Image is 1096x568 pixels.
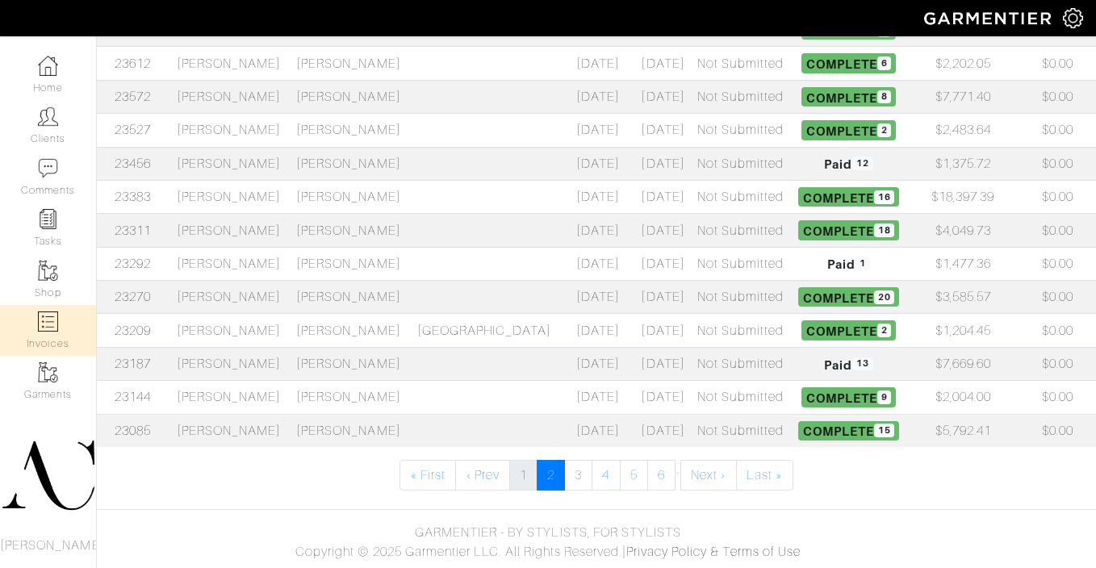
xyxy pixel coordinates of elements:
a: Next › [680,460,737,491]
a: 23270 [115,290,151,304]
a: 23292 [115,257,151,271]
td: Not Submitted [691,80,791,113]
td: $0.00 [1019,247,1096,280]
td: [DATE] [636,314,691,347]
img: garmentier-logo-header-white-b43fb05a5012e4ada735d5af1a66efaba907eab6374d6393d1fbf88cb4ef424d.png [916,4,1063,32]
td: [PERSON_NAME] [169,214,288,247]
td: Not Submitted [691,314,791,347]
img: clients-icon-6bae9207a08558b7cb47a8932f037763ab4055f8c8b6bfacd5dc20c3e0201464.png [38,106,58,127]
td: Not Submitted [691,347,791,380]
span: Complete [801,87,896,106]
td: $18,397.39 [906,180,1019,213]
span: 16 [874,190,894,204]
a: 1 [509,460,538,491]
span: Complete [801,120,896,140]
td: Not Submitted [691,381,791,414]
td: [DATE] [560,147,636,180]
td: [PERSON_NAME] [289,180,408,213]
td: [DATE] [560,47,636,80]
td: [DATE] [560,381,636,414]
a: 5 [620,460,648,491]
span: Complete [798,421,900,441]
td: [PERSON_NAME] [289,247,408,280]
a: Privacy Policy & Terms of Use [626,545,801,559]
a: 3 [564,460,592,491]
img: comment-icon-a0a6a9ef722e966f86d9cbdc48e553b5cf19dbc54f86b18d962a5391bc8f6eb6.png [38,158,58,178]
span: 2 [877,324,891,337]
td: [DATE] [636,414,691,447]
td: [PERSON_NAME] [289,214,408,247]
td: [DATE] [560,180,636,213]
td: [PERSON_NAME] [169,281,288,314]
span: Copyright © 2025 Garmentier LLC. All Rights Reserved. [295,545,622,559]
td: $2,483.64 [906,114,1019,147]
td: [GEOGRAPHIC_DATA] [408,314,560,347]
td: [DATE] [560,314,636,347]
td: Not Submitted [691,281,791,314]
img: gear-icon-white-bd11855cb880d31180b6d7d6211b90ccbf57a29d726f0c71d8c61bd08dd39cc2.png [1063,8,1083,28]
td: [DATE] [560,414,636,447]
a: ‹ Prev [455,460,510,491]
a: 23572 [115,90,151,104]
td: [DATE] [636,214,691,247]
span: 13 [852,357,872,371]
img: reminder-icon-8004d30b9f0a5d33ae49ab947aed9ed385cf756f9e5892f1edd6e32f2345188e.png [38,209,58,229]
td: [PERSON_NAME] [169,347,288,380]
td: Not Submitted [691,214,791,247]
span: Complete [801,387,896,407]
td: [DATE] [636,114,691,147]
span: Complete [798,287,900,307]
a: 23209 [115,324,151,338]
td: $1,204.45 [906,314,1019,347]
td: [PERSON_NAME] [289,381,408,414]
td: [DATE] [560,80,636,113]
td: [PERSON_NAME] [169,314,288,347]
td: Not Submitted [691,414,791,447]
td: [PERSON_NAME] [169,147,288,180]
td: [PERSON_NAME] [169,180,288,213]
td: $3,585.57 [906,281,1019,314]
td: [PERSON_NAME] [169,381,288,414]
td: $0.00 [1019,180,1096,213]
a: 23527 [115,123,151,137]
td: $0.00 [1019,80,1096,113]
td: $2,004.00 [906,381,1019,414]
span: 20 [874,290,894,304]
span: 9 [877,390,891,404]
td: [PERSON_NAME] [289,314,408,347]
span: 8 [877,90,891,104]
td: [DATE] [636,281,691,314]
td: $0.00 [1019,47,1096,80]
td: [PERSON_NAME] [289,281,408,314]
span: Paid [822,254,874,274]
td: $0.00 [1019,347,1096,380]
a: 23187 [115,357,151,371]
td: $7,771.40 [906,80,1019,113]
span: Complete [798,187,900,207]
td: $0.00 [1019,114,1096,147]
li: … [676,460,681,491]
td: $7,669.60 [906,347,1019,380]
a: 23085 [115,424,151,438]
img: garments-icon-b7da505a4dc4fd61783c78ac3ca0ef83fa9d6f193b1c9dc38574b1d14d53ca28.png [38,362,58,382]
td: [PERSON_NAME] [289,80,408,113]
td: [DATE] [560,247,636,280]
td: Not Submitted [691,114,791,147]
td: $2,202.05 [906,47,1019,80]
span: 18 [874,223,894,237]
td: [DATE] [636,247,691,280]
td: [PERSON_NAME] [169,414,288,447]
a: Last » [736,460,793,491]
a: 2 [537,460,565,491]
span: 15 [874,424,894,437]
td: [DATE] [560,114,636,147]
span: Complete [798,220,900,240]
td: [PERSON_NAME] [289,414,408,447]
a: 23456 [115,157,151,171]
a: 6 [647,460,676,491]
td: [DATE] [636,381,691,414]
td: [DATE] [560,347,636,380]
a: 23612 [115,56,151,71]
img: dashboard-icon-dbcd8f5a0b271acd01030246c82b418ddd0df26cd7fceb0bd07c9910d44c42f6.png [38,56,58,76]
td: $0.00 [1019,381,1096,414]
